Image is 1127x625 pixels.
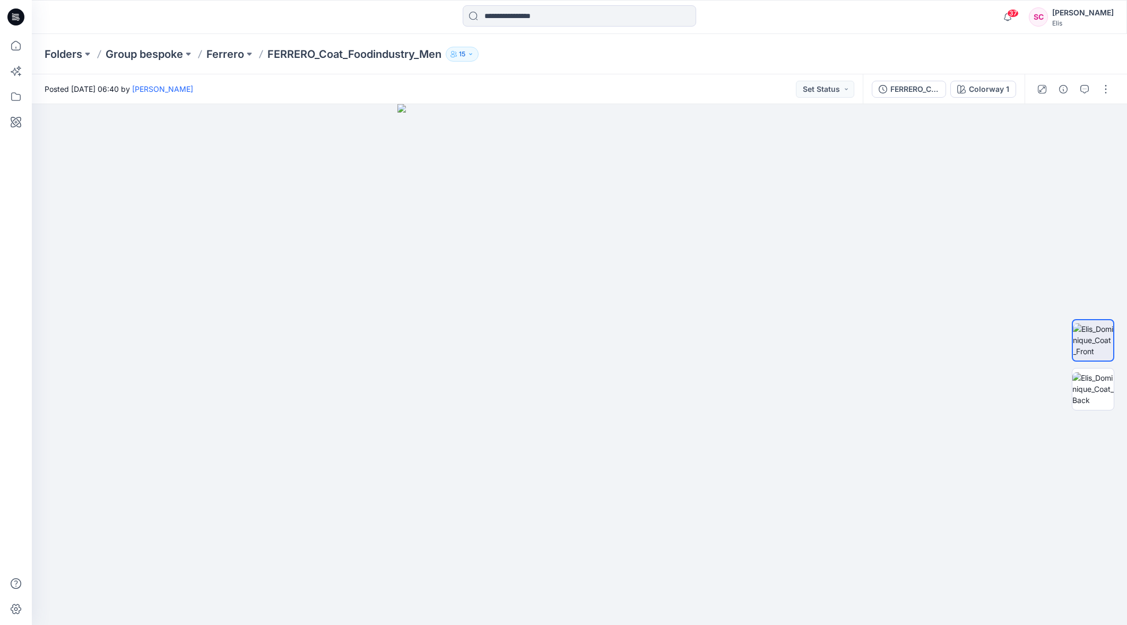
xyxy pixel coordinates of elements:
button: Colorway 1 [950,81,1016,98]
div: FERRERO_Coat_Foodindustry_Men [890,83,939,95]
a: Ferrero [206,47,244,62]
div: Elis [1052,19,1114,27]
button: FERRERO_Coat_Foodindustry_Men [872,81,946,98]
img: Elis_Dominique_Coat_Back [1072,372,1114,406]
span: Posted [DATE] 06:40 by [45,83,193,95]
p: 15 [459,48,465,60]
div: SC [1029,7,1048,27]
a: [PERSON_NAME] [132,84,193,93]
button: Details [1055,81,1072,98]
span: 37 [1007,9,1019,18]
button: 15 [446,47,479,62]
a: Folders [45,47,82,62]
div: Colorway 1 [969,83,1009,95]
img: eyJhbGciOiJIUzI1NiIsImtpZCI6IjAiLCJzbHQiOiJzZXMiLCJ0eXAiOiJKV1QifQ.eyJkYXRhIjp7InR5cGUiOiJzdG9yYW... [397,104,761,625]
img: Elis_Dominique_Coat_Front [1073,323,1113,357]
a: Group bespoke [106,47,183,62]
p: FERRERO_Coat_Foodindustry_Men [267,47,441,62]
div: [PERSON_NAME] [1052,6,1114,19]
